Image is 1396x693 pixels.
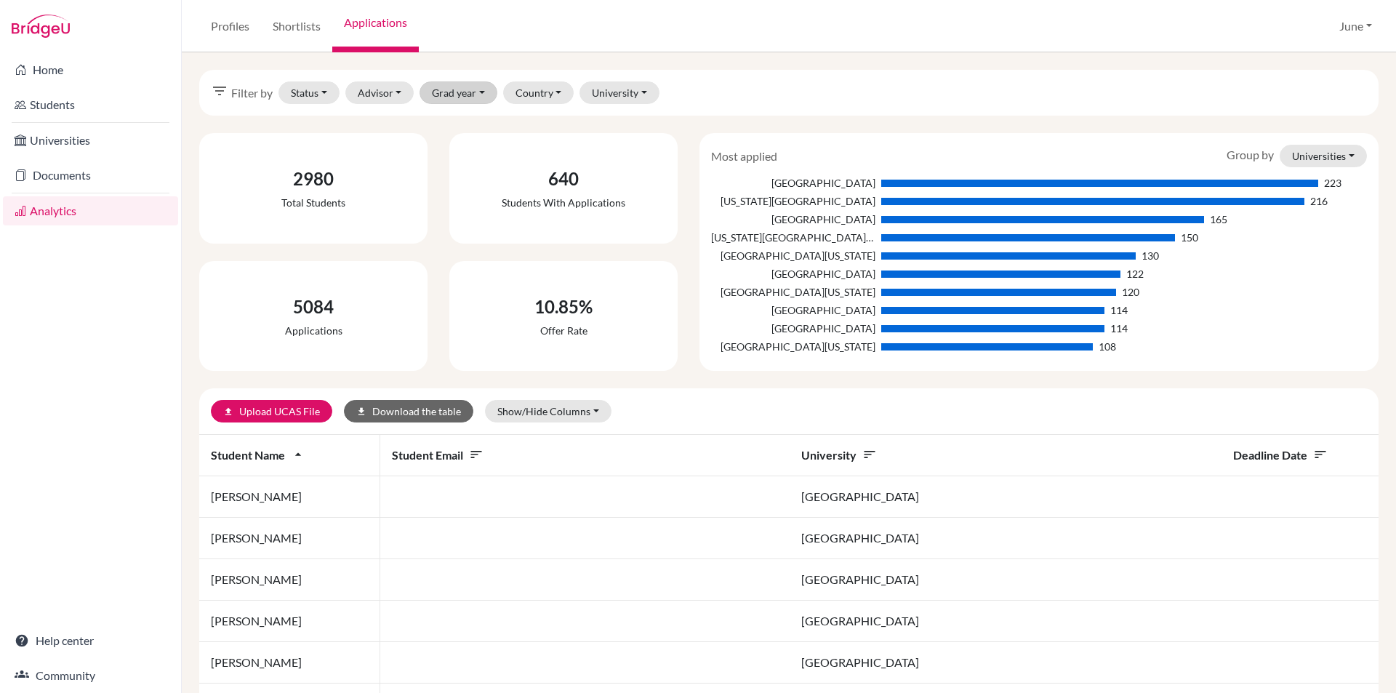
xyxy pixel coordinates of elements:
[12,15,70,38] img: Bridge-U
[211,400,332,422] a: uploadUpload UCAS File
[392,448,484,462] span: Student email
[1142,248,1159,263] div: 130
[1324,175,1341,191] div: 223
[420,81,497,104] button: Grad year
[711,266,875,281] div: [GEOGRAPHIC_DATA]
[3,196,178,225] a: Analytics
[1181,230,1198,245] div: 150
[534,294,593,320] div: 10.85%
[3,90,178,119] a: Students
[285,323,342,338] div: Applications
[3,161,178,190] a: Documents
[1122,284,1139,300] div: 120
[790,601,1221,642] td: [GEOGRAPHIC_DATA]
[534,323,593,338] div: Offer rate
[211,82,228,100] i: filter_list
[223,406,233,417] i: upload
[801,448,877,462] span: University
[790,559,1221,601] td: [GEOGRAPHIC_DATA]
[3,126,178,155] a: Universities
[502,166,625,192] div: 640
[3,661,178,690] a: Community
[199,518,380,559] td: [PERSON_NAME]
[711,230,875,245] div: [US_STATE][GEOGRAPHIC_DATA], [GEOGRAPHIC_DATA]
[711,193,875,209] div: [US_STATE][GEOGRAPHIC_DATA]
[281,195,345,210] div: Total students
[1110,321,1128,336] div: 114
[502,195,625,210] div: Students with applications
[485,400,611,422] button: Show/Hide Columns
[356,406,366,417] i: download
[231,84,273,102] span: Filter by
[199,559,380,601] td: [PERSON_NAME]
[1216,145,1378,167] div: Group by
[711,321,875,336] div: [GEOGRAPHIC_DATA]
[579,81,659,104] button: University
[1099,339,1116,354] div: 108
[211,448,305,462] span: Student name
[199,601,380,642] td: [PERSON_NAME]
[285,294,342,320] div: 5084
[790,476,1221,518] td: [GEOGRAPHIC_DATA]
[344,400,473,422] button: downloadDownload the table
[711,339,875,354] div: [GEOGRAPHIC_DATA][US_STATE]
[1280,145,1367,167] button: Universities
[862,447,877,462] i: sort
[199,642,380,684] td: [PERSON_NAME]
[711,248,875,263] div: [GEOGRAPHIC_DATA][US_STATE]
[711,303,875,318] div: [GEOGRAPHIC_DATA]
[503,81,574,104] button: Country
[711,175,875,191] div: [GEOGRAPHIC_DATA]
[790,642,1221,684] td: [GEOGRAPHIC_DATA]
[790,518,1221,559] td: [GEOGRAPHIC_DATA]
[199,476,380,518] td: [PERSON_NAME]
[345,81,414,104] button: Advisor
[1210,212,1227,227] div: 165
[711,284,875,300] div: [GEOGRAPHIC_DATA][US_STATE]
[711,212,875,227] div: [GEOGRAPHIC_DATA]
[1333,12,1379,40] button: June
[700,148,788,165] div: Most applied
[3,626,178,655] a: Help center
[278,81,340,104] button: Status
[291,447,305,462] i: arrow_drop_up
[1313,447,1328,462] i: sort
[469,447,484,462] i: sort
[1233,448,1328,462] span: Deadline date
[1110,303,1128,318] div: 114
[3,55,178,84] a: Home
[281,166,345,192] div: 2980
[1310,193,1328,209] div: 216
[1126,266,1144,281] div: 122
